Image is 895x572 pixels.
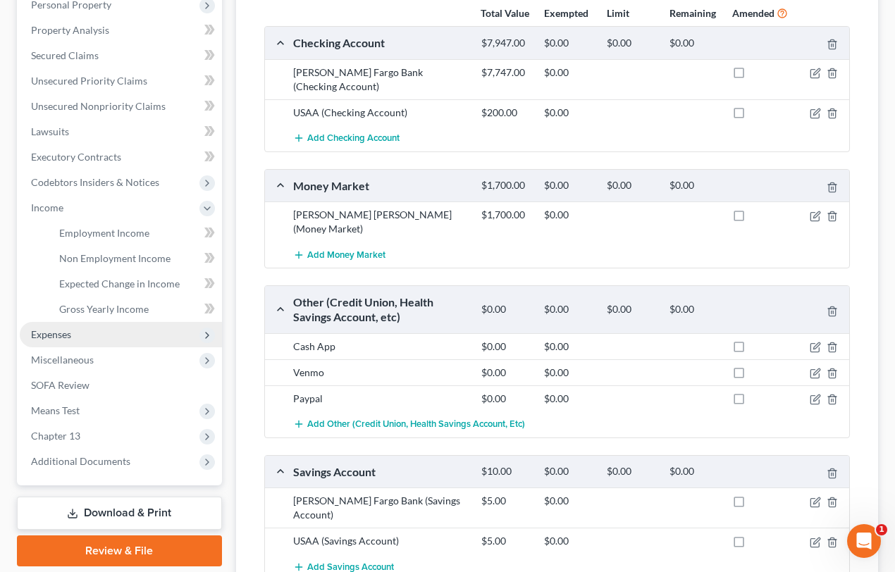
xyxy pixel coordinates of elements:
div: Cash App [286,340,474,354]
span: Gross Yearly Income [59,303,149,315]
a: SOFA Review [20,373,222,398]
strong: Exempted [544,7,588,19]
a: Review & File [17,535,222,566]
div: $1,700.00 [474,179,537,192]
a: Non Employment Income [48,246,222,271]
span: Employment Income [59,227,149,239]
strong: Amended [732,7,774,19]
span: Executory Contracts [31,151,121,163]
span: Secured Claims [31,49,99,61]
div: Paypal [286,392,474,406]
span: Lawsuits [31,125,69,137]
div: $0.00 [662,37,725,50]
a: Secured Claims [20,43,222,68]
iframe: Intercom live chat [847,524,881,558]
div: $0.00 [537,179,600,192]
div: [PERSON_NAME] [PERSON_NAME] (Money Market) [286,208,474,236]
div: [PERSON_NAME] Fargo Bank (Checking Account) [286,66,474,94]
strong: Limit [607,7,629,19]
button: Add Checking Account [293,125,400,151]
span: Chapter 13 [31,430,80,442]
span: Non Employment Income [59,252,171,264]
span: Expenses [31,328,71,340]
div: USAA (Checking Account) [286,106,474,120]
span: Unsecured Nonpriority Claims [31,100,166,112]
a: Unsecured Nonpriority Claims [20,94,222,119]
div: $0.00 [474,340,537,354]
span: Add Other (Credit Union, Health Savings Account, etc) [307,419,525,430]
div: Venmo [286,366,474,380]
span: SOFA Review [31,379,89,391]
div: Other (Credit Union, Health Savings Account, etc) [286,294,474,325]
div: $0.00 [600,179,662,192]
span: Property Analysis [31,24,109,36]
button: Add Money Market [293,242,385,268]
div: $0.00 [662,465,725,478]
span: Income [31,201,63,213]
div: $0.00 [474,392,537,406]
div: $0.00 [537,208,600,222]
a: Lawsuits [20,119,222,144]
strong: Total Value [481,7,529,19]
a: Property Analysis [20,18,222,43]
div: Savings Account [286,464,474,479]
div: $0.00 [662,303,725,316]
div: USAA (Savings Account) [286,534,474,548]
strong: Remaining [669,7,716,19]
div: $0.00 [474,303,537,316]
span: Add Money Market [307,249,385,261]
div: $0.00 [537,494,600,508]
div: $7,747.00 [474,66,537,80]
a: Employment Income [48,220,222,246]
div: $0.00 [662,179,725,192]
a: Executory Contracts [20,144,222,170]
div: $0.00 [537,366,600,380]
div: $0.00 [537,106,600,120]
span: Miscellaneous [31,354,94,366]
div: $1,700.00 [474,208,537,222]
div: Money Market [286,178,474,193]
div: $5.00 [474,494,537,508]
div: $0.00 [474,366,537,380]
div: $5.00 [474,534,537,548]
div: $0.00 [537,340,600,354]
span: Additional Documents [31,455,130,467]
div: $7,947.00 [474,37,537,50]
span: Unsecured Priority Claims [31,75,147,87]
span: Means Test [31,404,80,416]
a: Download & Print [17,497,222,530]
div: $0.00 [600,303,662,316]
div: $0.00 [537,534,600,548]
span: Add Checking Account [307,133,400,144]
div: [PERSON_NAME] Fargo Bank (Savings Account) [286,494,474,522]
div: $0.00 [600,465,662,478]
a: Unsecured Priority Claims [20,68,222,94]
div: $0.00 [600,37,662,50]
span: Codebtors Insiders & Notices [31,176,159,188]
span: 1 [876,524,887,535]
a: Gross Yearly Income [48,297,222,322]
div: $0.00 [537,66,600,80]
span: Expected Change in Income [59,278,180,290]
div: $0.00 [537,392,600,406]
div: $0.00 [537,303,600,316]
button: Add Other (Credit Union, Health Savings Account, etc) [293,411,525,437]
div: Checking Account [286,35,474,50]
a: Expected Change in Income [48,271,222,297]
div: $10.00 [474,465,537,478]
div: $0.00 [537,465,600,478]
div: $0.00 [537,37,600,50]
div: $200.00 [474,106,537,120]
